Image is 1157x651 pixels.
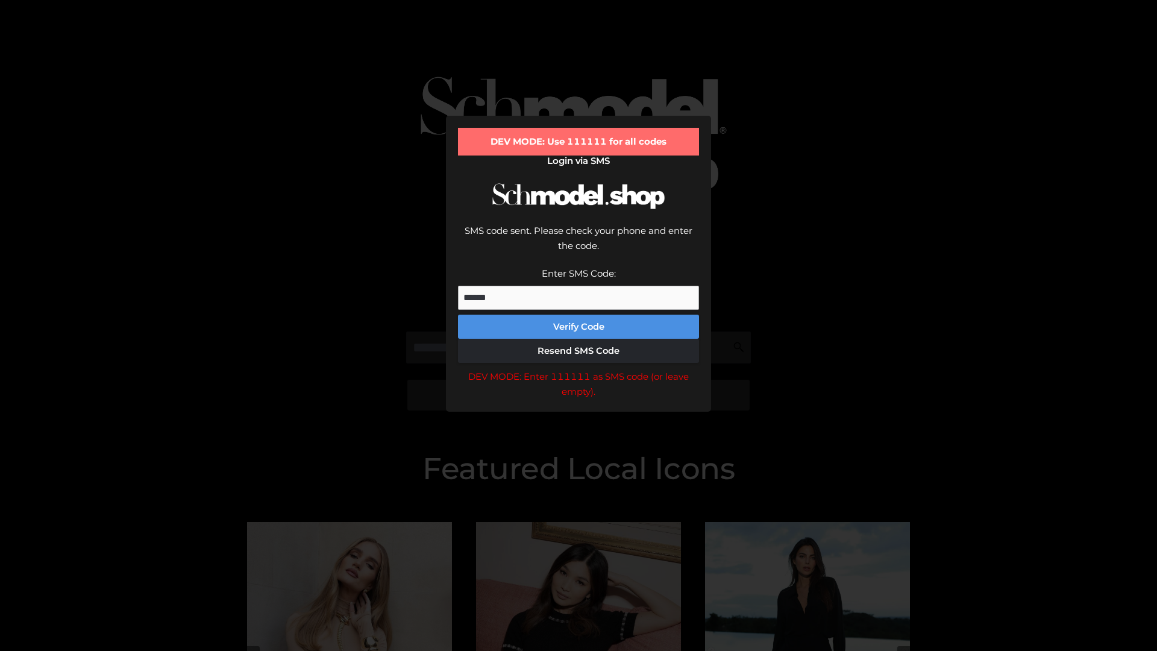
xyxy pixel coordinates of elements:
div: DEV MODE: Enter 111111 as SMS code (or leave empty). [458,369,699,400]
img: Schmodel Logo [488,172,669,220]
h2: Login via SMS [458,156,699,166]
button: Resend SMS Code [458,339,699,363]
button: Verify Code [458,315,699,339]
div: SMS code sent. Please check your phone and enter the code. [458,223,699,266]
div: DEV MODE: Use 111111 for all codes [458,128,699,156]
label: Enter SMS Code: [542,268,616,279]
